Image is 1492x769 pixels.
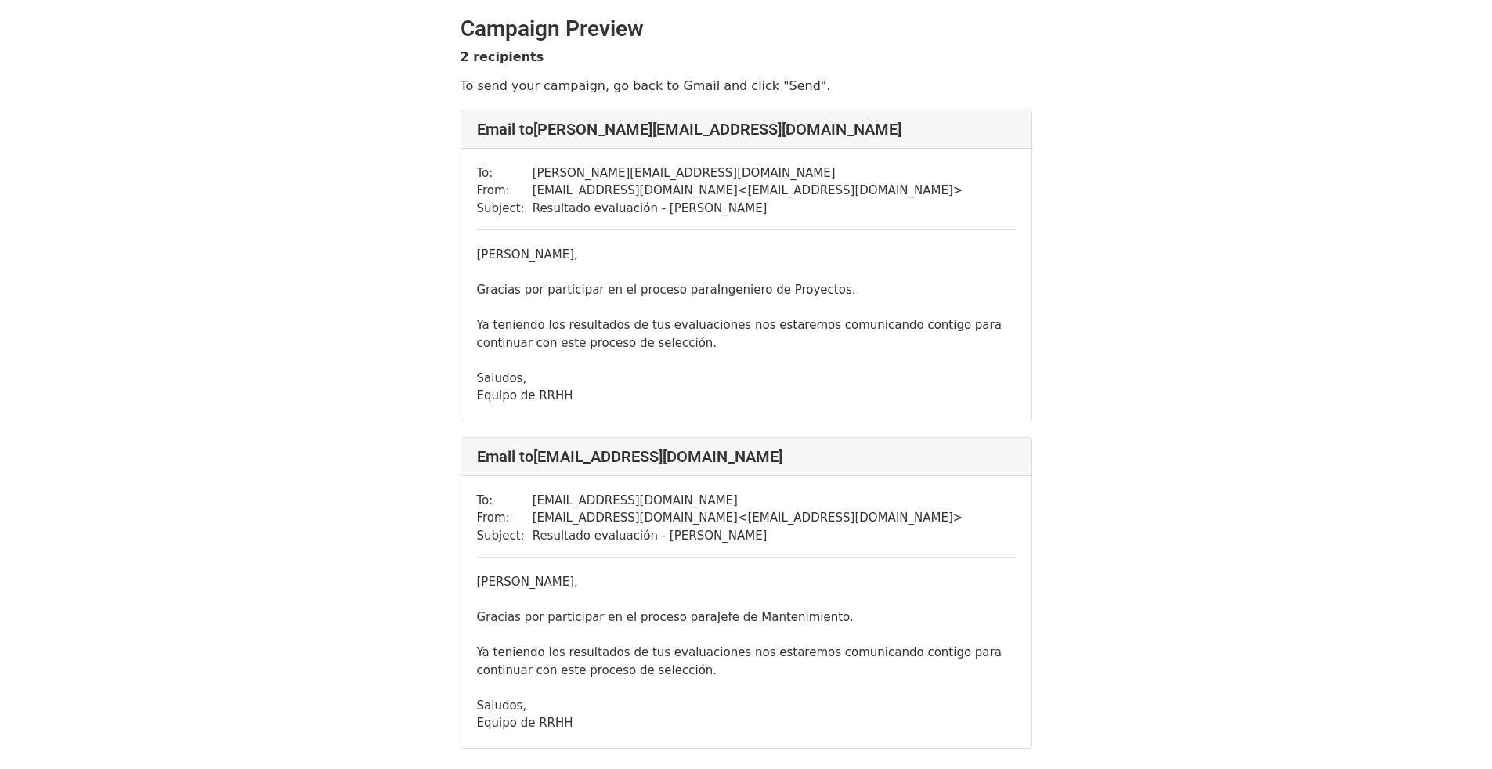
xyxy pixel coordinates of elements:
td: From: [477,509,533,527]
td: [EMAIL_ADDRESS][DOMAIN_NAME] [533,492,963,510]
div: Equipo de RRHH [477,387,1016,405]
h2: Campaign Preview [461,16,1032,42]
span: Jefe de Mantenimiento [717,610,850,624]
div: Ya teniendo los resultados de tus evaluaciones nos estaremos comunicando contigo para continuar c... [477,644,1016,679]
p: To send your campaign, go back to Gmail and click "Send". [461,78,1032,94]
td: From: [477,182,533,200]
h4: Email to [EMAIL_ADDRESS][DOMAIN_NAME] [477,447,1016,466]
div: [PERSON_NAME], [477,573,1016,732]
h4: Email to [PERSON_NAME][EMAIL_ADDRESS][DOMAIN_NAME] [477,120,1016,139]
td: [PERSON_NAME][EMAIL_ADDRESS][DOMAIN_NAME] [533,164,963,182]
td: [EMAIL_ADDRESS][DOMAIN_NAME] < [EMAIL_ADDRESS][DOMAIN_NAME] > [533,509,963,527]
div: Equipo de RRHH [477,714,1016,732]
div: Widget de chat [1414,694,1492,769]
div: Gracias por participar en el proceso para . [477,281,1016,299]
div: [PERSON_NAME], [477,246,1016,405]
td: To: [477,164,533,182]
iframe: Chat Widget [1414,694,1492,769]
div: Saludos, [477,370,1016,388]
td: Subject: [477,200,533,218]
span: Ingeniero de Proyectos [717,283,852,297]
strong: 2 recipients [461,49,544,64]
div: Gracias por participar en el proceso para . [477,608,1016,626]
td: Resultado evaluación - [PERSON_NAME] [533,200,963,218]
div: Ya teniendo los resultados de tus evaluaciones nos estaremos comunicando contigo para continuar c... [477,316,1016,352]
div: Saludos, [477,697,1016,715]
td: Subject: [477,527,533,545]
td: Resultado evaluación - [PERSON_NAME] [533,527,963,545]
td: To: [477,492,533,510]
td: [EMAIL_ADDRESS][DOMAIN_NAME] < [EMAIL_ADDRESS][DOMAIN_NAME] > [533,182,963,200]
